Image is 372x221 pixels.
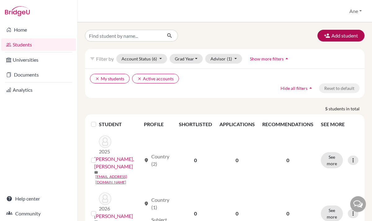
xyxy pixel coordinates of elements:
th: SEE MORE [317,117,362,132]
p: 2026 [99,205,111,212]
button: Reset to default [319,83,360,93]
i: filter_list [90,56,95,61]
button: See more [321,152,343,168]
span: mail [94,170,98,174]
a: Community [1,207,76,220]
th: SHORTLISTED [175,117,216,132]
td: 0 [216,132,259,189]
span: location_on [144,158,149,163]
button: Grad Year [170,54,203,64]
a: Students [1,38,76,51]
th: APPLICATIONS [216,117,259,132]
p: 0 [262,210,313,217]
button: Account Status(6) [116,54,167,64]
td: 0 [175,132,216,189]
img: Bridge-U [5,6,30,16]
span: Hide all filters [281,86,308,91]
button: Advisor(1) [205,54,242,64]
a: Home [1,24,76,36]
span: location_on [144,201,149,206]
p: 2025 [99,148,111,155]
span: (6) [152,56,157,61]
button: Hide all filtersarrow_drop_up [275,83,319,93]
span: Show more filters [250,56,284,61]
button: clearMy students [90,74,130,83]
a: Help center [1,192,76,205]
th: PROFILE [140,117,175,132]
a: [EMAIL_ADDRESS][DOMAIN_NAME] [95,174,141,185]
i: arrow_drop_up [284,55,290,62]
button: Add student [317,30,365,42]
i: clear [137,77,142,81]
span: students in total [329,105,365,112]
a: Universities [1,54,76,66]
strong: 5 [325,105,329,112]
a: Analytics [1,84,76,96]
button: Show more filtersarrow_drop_up [245,54,295,64]
button: Ane [347,5,365,17]
th: RECOMMENDATIONS [259,117,317,132]
th: STUDENT [99,117,140,132]
span: Filter by [96,56,114,62]
a: Documents [1,69,76,81]
a: [PERSON_NAME] [94,212,133,220]
div: Country (1) [144,196,171,211]
span: (1) [227,56,232,61]
i: clear [95,77,100,81]
button: clearActive accounts [132,74,179,83]
span: Help [14,4,27,10]
img: Sáenz Saborío, Juan Carlos [99,135,111,148]
img: Tai, David [99,192,111,205]
a: [PERSON_NAME], [PERSON_NAME] [94,155,141,170]
p: 0 [262,157,313,164]
div: Country (2) [144,153,171,168]
i: arrow_drop_up [308,85,314,91]
input: Find student by name... [85,30,162,42]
